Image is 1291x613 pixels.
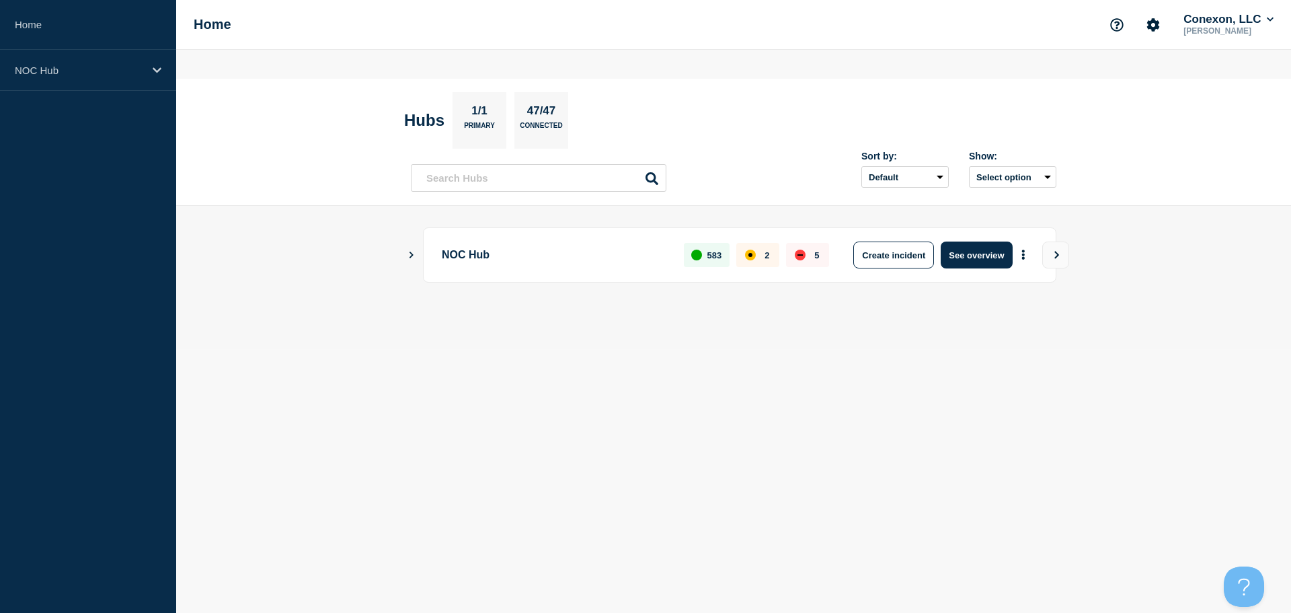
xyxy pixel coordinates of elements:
p: NOC Hub [15,65,144,76]
p: Primary [464,122,495,136]
div: affected [745,250,756,260]
input: Search Hubs [411,164,666,192]
p: NOC Hub [442,242,668,268]
button: View [1042,242,1069,268]
div: up [691,250,702,260]
button: More actions [1015,243,1032,268]
p: 2 [765,250,769,260]
div: Show: [969,151,1056,161]
p: [PERSON_NAME] [1181,26,1276,36]
p: Connected [520,122,562,136]
h2: Hubs [404,111,444,130]
button: Show Connected Hubs [408,250,415,260]
p: 47/47 [522,104,561,122]
button: Account settings [1139,11,1167,39]
select: Sort by [861,166,949,188]
p: 1/1 [467,104,493,122]
iframe: Help Scout Beacon - Open [1224,567,1264,607]
div: Sort by: [861,151,949,161]
p: 5 [814,250,819,260]
button: Create incident [853,242,934,268]
button: Support [1103,11,1131,39]
button: Conexon, LLC [1181,13,1276,26]
p: 583 [707,250,722,260]
div: down [795,250,806,260]
h1: Home [194,17,231,32]
button: See overview [941,242,1012,268]
button: Select option [969,166,1056,188]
